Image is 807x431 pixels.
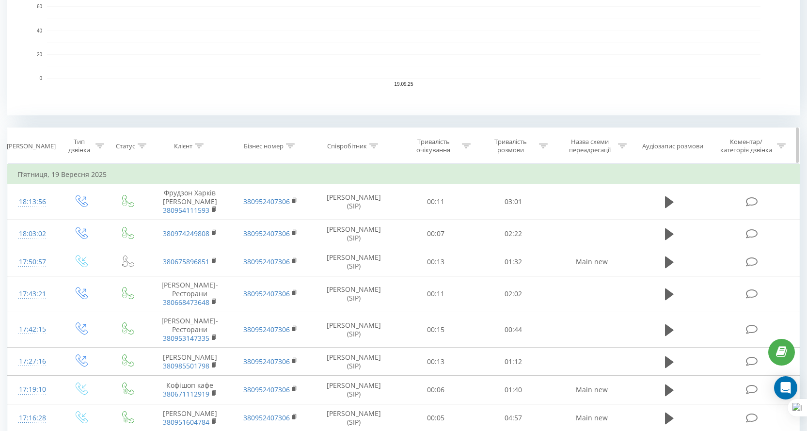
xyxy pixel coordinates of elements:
[163,334,209,343] a: 380953147335
[475,184,552,220] td: 03:01
[163,257,209,266] a: 380675896851
[39,76,42,81] text: 0
[17,285,47,303] div: 17:43:21
[475,348,552,376] td: 01:12
[397,220,475,248] td: 00:07
[311,312,397,348] td: [PERSON_NAME] (SIP)
[243,413,290,422] a: 380952407306
[552,248,632,276] td: Main new
[150,376,230,404] td: Кофішоп кафе
[37,4,43,10] text: 60
[552,376,632,404] td: Main new
[244,142,284,150] div: Бізнес номер
[475,220,552,248] td: 02:22
[17,409,47,428] div: 17:16:28
[243,257,290,266] a: 380952407306
[150,184,230,220] td: Фрудзон Харків [PERSON_NAME]
[311,348,397,376] td: [PERSON_NAME] (SIP)
[163,389,209,399] a: 380671112919
[243,357,290,366] a: 380952407306
[718,138,775,154] div: Коментар/категорія дзвінка
[163,361,209,370] a: 380985501798
[397,248,475,276] td: 00:13
[243,197,290,206] a: 380952407306
[243,229,290,238] a: 380952407306
[116,142,135,150] div: Статус
[395,81,413,87] text: 19.09.25
[7,142,56,150] div: [PERSON_NAME]
[243,289,290,298] a: 380952407306
[17,380,47,399] div: 17:19:10
[17,320,47,339] div: 17:42:15
[397,348,475,376] td: 00:13
[163,206,209,215] a: 380954111593
[17,192,47,211] div: 18:13:56
[475,376,552,404] td: 01:40
[408,138,459,154] div: Тривалість очікування
[397,276,475,312] td: 00:11
[8,165,800,184] td: П’ятниця, 19 Вересня 2025
[150,348,230,376] td: [PERSON_NAME]
[642,142,703,150] div: Аудіозапис розмови
[163,229,209,238] a: 380974249808
[243,325,290,334] a: 380952407306
[397,312,475,348] td: 00:15
[311,276,397,312] td: [PERSON_NAME] (SIP)
[150,312,230,348] td: [PERSON_NAME]-Ресторани
[311,376,397,404] td: [PERSON_NAME] (SIP)
[243,385,290,394] a: 380952407306
[150,276,230,312] td: [PERSON_NAME]-Ресторани
[17,224,47,243] div: 18:03:02
[17,352,47,371] div: 17:27:16
[163,417,209,427] a: 380951604784
[174,142,192,150] div: Клієнт
[17,253,47,271] div: 17:50:57
[564,138,616,154] div: Назва схеми переадресації
[327,142,367,150] div: Співробітник
[397,184,475,220] td: 00:11
[311,184,397,220] td: [PERSON_NAME] (SIP)
[163,298,209,307] a: 380668473648
[475,312,552,348] td: 00:44
[397,376,475,404] td: 00:06
[475,276,552,312] td: 02:02
[37,52,43,57] text: 20
[311,220,397,248] td: [PERSON_NAME] (SIP)
[37,28,43,33] text: 40
[485,138,537,154] div: Тривалість розмови
[65,138,93,154] div: Тип дзвінка
[311,248,397,276] td: [PERSON_NAME] (SIP)
[475,248,552,276] td: 01:32
[774,376,797,399] div: Open Intercom Messenger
